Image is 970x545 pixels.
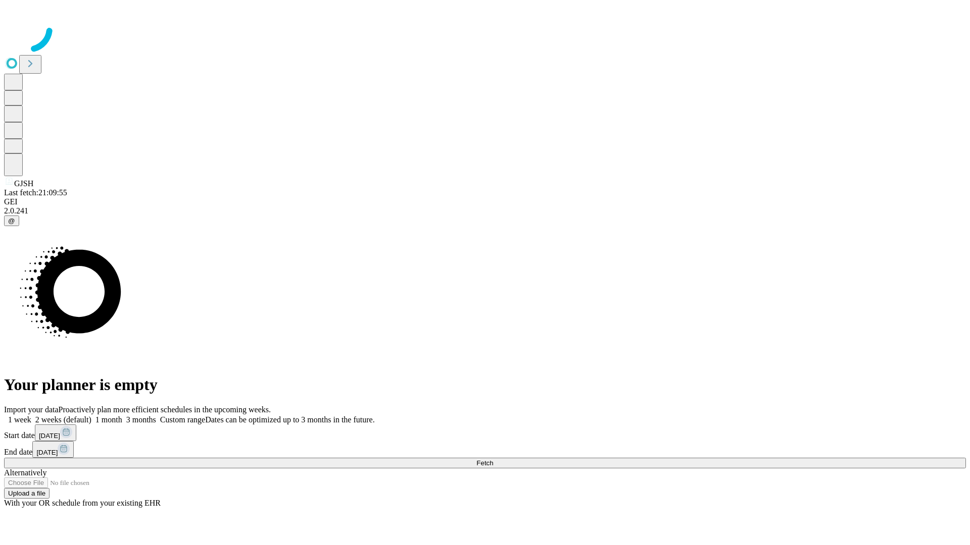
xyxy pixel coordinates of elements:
[8,415,31,424] span: 1 week
[126,415,156,424] span: 3 months
[95,415,122,424] span: 1 month
[160,415,205,424] span: Custom range
[14,179,33,188] span: GJSH
[4,215,19,226] button: @
[4,197,966,206] div: GEI
[4,499,161,507] span: With your OR schedule from your existing EHR
[4,188,67,197] span: Last fetch: 21:09:55
[4,441,966,458] div: End date
[4,424,966,441] div: Start date
[4,206,966,215] div: 2.0.241
[36,449,58,456] span: [DATE]
[4,468,46,477] span: Alternatively
[32,441,74,458] button: [DATE]
[476,459,493,467] span: Fetch
[4,405,59,414] span: Import your data
[4,375,966,394] h1: Your planner is empty
[4,488,50,499] button: Upload a file
[4,458,966,468] button: Fetch
[39,432,60,440] span: [DATE]
[59,405,271,414] span: Proactively plan more efficient schedules in the upcoming weeks.
[8,217,15,225] span: @
[35,415,91,424] span: 2 weeks (default)
[205,415,374,424] span: Dates can be optimized up to 3 months in the future.
[35,424,76,441] button: [DATE]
